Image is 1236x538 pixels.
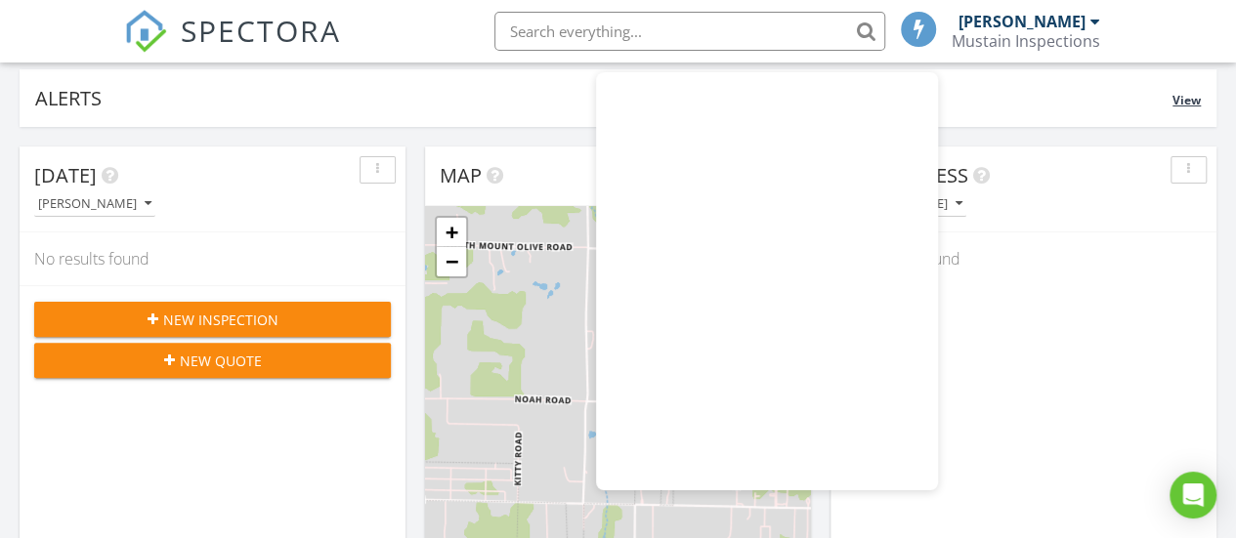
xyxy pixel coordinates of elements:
[124,26,341,67] a: SPECTORA
[831,232,1216,285] div: No results found
[34,343,391,378] button: New Quote
[34,191,155,218] button: [PERSON_NAME]
[20,232,405,285] div: No results found
[1170,472,1216,518] div: Open Intercom Messenger
[437,218,466,247] a: Zoom in
[180,351,262,371] span: New Quote
[952,31,1100,51] div: Mustain Inspections
[959,12,1086,31] div: [PERSON_NAME]
[437,247,466,276] a: Zoom out
[440,162,482,188] span: Map
[34,302,391,337] button: New Inspection
[38,197,151,211] div: [PERSON_NAME]
[494,12,885,51] input: Search everything...
[1172,92,1201,108] span: View
[163,310,278,330] span: New Inspection
[35,85,1172,111] div: Alerts
[124,10,167,53] img: The Best Home Inspection Software - Spectora
[181,10,341,51] span: SPECTORA
[34,162,97,188] span: [DATE]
